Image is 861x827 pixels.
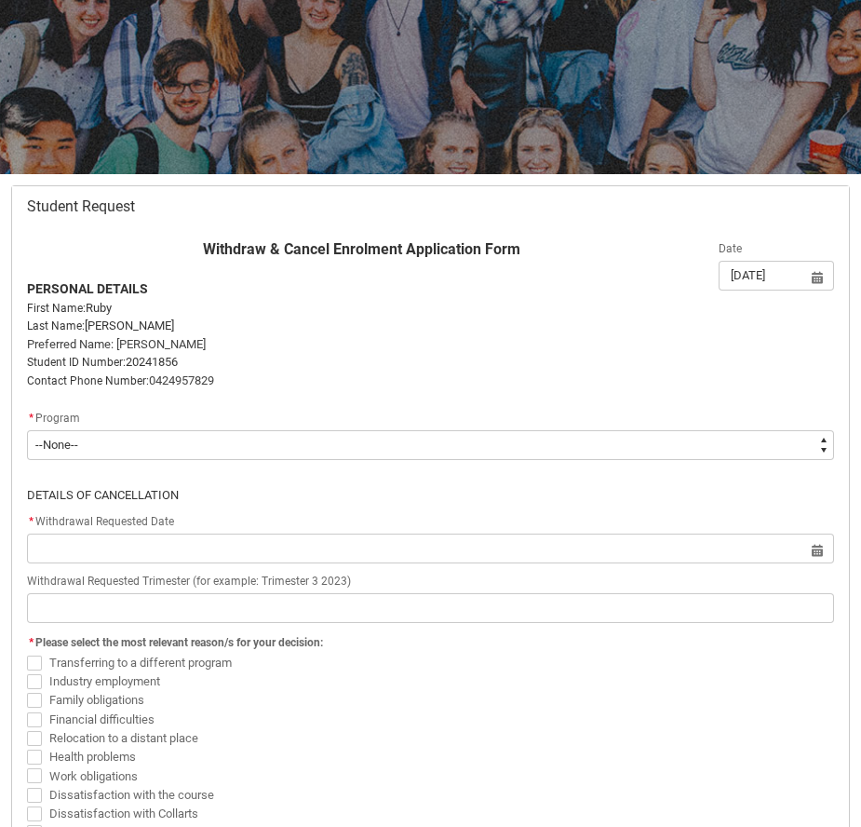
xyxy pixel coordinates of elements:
[29,636,34,649] abbr: required
[27,374,149,387] span: Contact Phone Number:
[27,486,834,505] p: DETAILS OF CANCELLATION
[35,412,80,425] span: Program
[27,302,86,315] span: First Name:
[27,337,206,351] span: Preferred Name: [PERSON_NAME]
[27,319,85,332] span: Last Name:
[27,281,148,296] strong: PERSONAL DETAILS
[49,693,144,707] span: Family obligations
[49,807,198,820] span: Dissatisfaction with Collarts
[29,515,34,528] abbr: required
[27,299,696,318] p: Ruby
[29,412,34,425] abbr: required
[49,656,232,670] span: Transferring to a different program
[49,750,136,764] span: Health problems
[35,636,323,649] span: Please select the most relevant reason/s for your decision:
[149,373,214,387] span: 0424957829
[203,240,520,258] strong: Withdraw & Cancel Enrolment Application Form
[27,197,135,216] span: Student Request
[27,575,351,588] span: Withdrawal Requested Trimester (for example: Trimester 3 2023)
[49,674,160,688] span: Industry employment
[27,353,696,372] p: 20241856
[49,769,138,783] span: Work obligations
[49,712,155,726] span: Financial difficulties
[27,515,174,528] span: Withdrawal Requested Date
[719,242,742,255] span: Date
[49,731,198,745] span: Relocation to a distant place
[27,317,696,335] p: [PERSON_NAME]
[49,788,214,802] span: Dissatisfaction with the course
[27,356,126,369] span: Student ID Number:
